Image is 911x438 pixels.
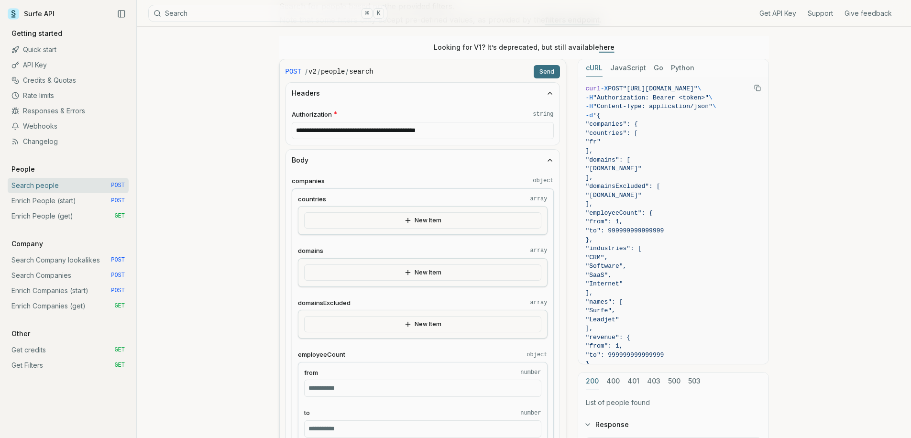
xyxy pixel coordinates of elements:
span: \ [713,103,716,110]
span: GET [114,212,125,220]
code: number [520,369,541,376]
a: Get credits GET [8,342,129,358]
button: cURL [586,59,603,77]
a: Enrich Companies (start) POST [8,283,129,298]
code: string [533,110,553,118]
a: Credits & Quotas [8,73,129,88]
span: POST [285,67,302,77]
code: array [530,247,547,254]
button: Response [578,412,768,437]
kbd: ⌘ [362,8,372,19]
button: New Item [304,264,541,281]
button: Collapse Sidebar [114,7,129,21]
span: "domainsExcluded": [ [586,183,660,190]
a: Quick start [8,42,129,57]
button: 403 [647,372,660,390]
span: "revenue": { [586,334,631,341]
a: here [599,43,615,51]
span: "employeeCount": { [586,209,653,217]
a: Search Company lookalikes POST [8,252,129,268]
span: "Authorization: Bearer <token>" [593,94,709,101]
span: "to": 999999999999999 [586,351,664,359]
span: from [304,368,318,377]
code: search [349,67,373,77]
a: Support [808,9,833,18]
a: Enrich Companies (get) GET [8,298,129,314]
code: object [533,177,553,185]
span: "countries": [ [586,130,638,137]
code: number [520,409,541,417]
a: API Key [8,57,129,73]
button: 503 [688,372,701,390]
span: ], [586,289,593,296]
a: Get Filters GET [8,358,129,373]
span: "[URL][DOMAIN_NAME]" [623,85,698,92]
span: '{ [593,112,601,119]
span: "from": 1, [586,342,623,350]
button: 200 [586,372,599,390]
a: Changelog [8,134,129,149]
span: "[DOMAIN_NAME]" [586,192,642,199]
button: 500 [668,372,681,390]
span: "Leadjet" [586,316,619,323]
p: People [8,164,39,174]
span: "industries": [ [586,245,642,252]
a: Webhooks [8,119,129,134]
span: / [318,67,320,77]
button: 400 [606,372,620,390]
span: -H [586,103,593,110]
a: Responses & Errors [8,103,129,119]
button: Python [671,59,694,77]
span: "names": [ [586,298,623,306]
span: \ [698,85,702,92]
code: people [321,67,345,77]
p: Other [8,329,34,339]
span: POST [111,287,125,295]
span: POST [111,272,125,279]
code: array [530,299,547,307]
span: \ [709,94,713,101]
a: Give feedback [845,9,892,18]
span: / [346,67,348,77]
span: "Internet" [586,280,623,287]
p: List of people found [586,398,761,407]
code: array [530,195,547,203]
button: Search⌘K [148,5,387,22]
button: JavaScript [610,59,646,77]
span: domainsExcluded [298,298,351,307]
button: New Item [304,212,541,229]
span: POST [111,182,125,189]
span: countries [298,195,326,204]
span: POST [111,256,125,264]
a: Search people POST [8,178,129,193]
span: "to": 999999999999999 [586,227,664,234]
span: "Surfe", [586,307,615,314]
span: employeeCount [298,350,345,359]
a: Get API Key [759,9,796,18]
button: 401 [627,372,639,390]
span: "Software", [586,263,627,270]
kbd: K [373,8,384,19]
p: Company [8,239,47,249]
span: "domains": [ [586,156,631,164]
a: Surfe API [8,7,55,21]
code: object [527,351,547,359]
span: -H [586,94,593,101]
span: "CRM", [586,254,608,261]
span: ], [586,147,593,154]
button: Go [654,59,663,77]
span: "Content-Type: application/json" [593,103,713,110]
span: ], [586,200,593,208]
span: ], [586,174,593,181]
p: Getting started [8,29,66,38]
a: Rate limits [8,88,129,103]
button: Headers [286,83,560,104]
span: GET [114,346,125,354]
span: Authorization [292,110,332,119]
span: "SaaS", [586,272,612,279]
p: Looking for V1? It’s deprecated, but still available [434,43,615,52]
a: Enrich People (start) POST [8,193,129,208]
span: } [586,360,590,367]
span: "fr" [586,138,601,145]
span: POST [608,85,623,92]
